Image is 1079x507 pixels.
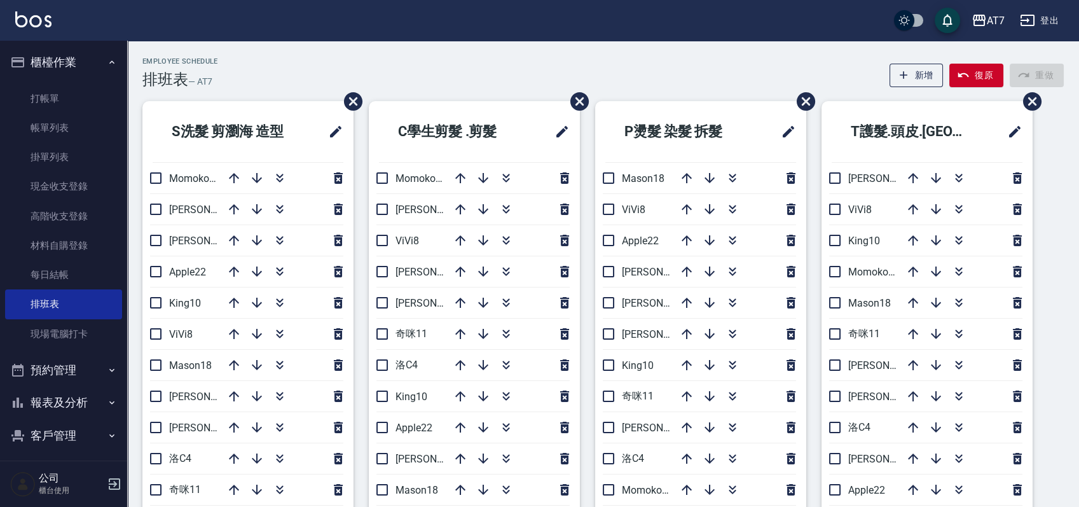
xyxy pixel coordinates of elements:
[15,11,52,27] img: Logo
[169,172,221,184] span: Momoko12
[773,116,796,147] span: 修改班表的標題
[949,64,1003,87] button: 復原
[848,266,900,278] span: Momoko12
[622,484,673,496] span: Momoko12
[622,266,704,278] span: [PERSON_NAME]2
[622,204,645,216] span: ViVi8
[169,422,251,434] span: [PERSON_NAME]7
[5,386,122,419] button: 報表及分析
[622,172,664,184] span: Mason18
[848,359,930,372] span: [PERSON_NAME]6
[848,453,930,465] span: [PERSON_NAME]7
[395,359,418,371] span: 洛C4
[5,46,122,79] button: 櫃檯作業
[1014,83,1043,120] span: 刪除班表
[320,116,343,147] span: 修改班表的標題
[605,109,757,155] h2: P燙髮 染髮 拆髮
[848,328,880,340] span: 奇咪11
[142,57,218,66] h2: Employee Schedule
[10,471,36,497] img: Person
[5,354,122,387] button: 預約管理
[561,83,591,120] span: 刪除班表
[622,390,654,402] span: 奇咪11
[622,422,704,434] span: [PERSON_NAME]7
[395,328,427,340] span: 奇咪11
[395,172,447,184] span: Momoko12
[848,421,870,433] span: 洛C4
[547,116,570,147] span: 修改班表的標題
[169,452,191,464] span: 洛C4
[622,297,704,309] span: [PERSON_NAME]6
[1015,9,1064,32] button: 登出
[848,235,880,247] span: King10
[395,391,427,403] span: King10
[848,204,872,216] span: ViVi8
[39,485,104,496] p: 櫃台使用
[5,231,122,260] a: 材料自購登錄
[334,83,364,120] span: 刪除班表
[395,266,478,278] span: [PERSON_NAME]2
[395,422,432,434] span: Apple22
[153,109,312,155] h2: S洗髮 剪瀏海 造型
[5,289,122,319] a: 排班表
[169,266,206,278] span: Apple22
[169,204,251,216] span: [PERSON_NAME]6
[395,235,419,247] span: ViVi8
[169,235,251,247] span: [PERSON_NAME]2
[5,84,122,113] a: 打帳單
[622,359,654,372] span: King10
[5,452,122,485] button: 員工及薪資
[987,13,1005,29] div: AT7
[169,297,201,309] span: King10
[188,75,212,88] h6: — AT7
[395,297,478,309] span: [PERSON_NAME]6
[622,235,659,247] span: Apple22
[848,172,930,184] span: [PERSON_NAME]2
[848,391,930,403] span: [PERSON_NAME]9
[5,172,122,201] a: 現金收支登錄
[395,484,438,496] span: Mason18
[848,484,885,496] span: Apple22
[622,328,704,340] span: [PERSON_NAME]9
[395,204,478,216] span: [PERSON_NAME]9
[142,71,188,88] h3: 排班表
[966,8,1010,34] button: AT7
[169,359,212,372] span: Mason18
[848,297,891,309] span: Mason18
[5,260,122,289] a: 每日結帳
[1000,116,1022,147] span: 修改班表的標題
[935,8,960,33] button: save
[379,109,531,155] h2: C學生剪髮 .剪髮
[832,109,991,155] h2: T護髮.頭皮.[GEOGRAPHIC_DATA]
[5,142,122,172] a: 掛單列表
[787,83,817,120] span: 刪除班表
[5,202,122,231] a: 高階收支登錄
[395,453,478,465] span: [PERSON_NAME]7
[169,391,251,403] span: [PERSON_NAME]9
[169,328,193,340] span: ViVi8
[5,319,122,349] a: 現場電腦打卡
[169,483,201,496] span: 奇咪11
[622,452,644,464] span: 洛C4
[5,419,122,452] button: 客戶管理
[890,64,944,87] button: 新增
[5,113,122,142] a: 帳單列表
[39,472,104,485] h5: 公司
